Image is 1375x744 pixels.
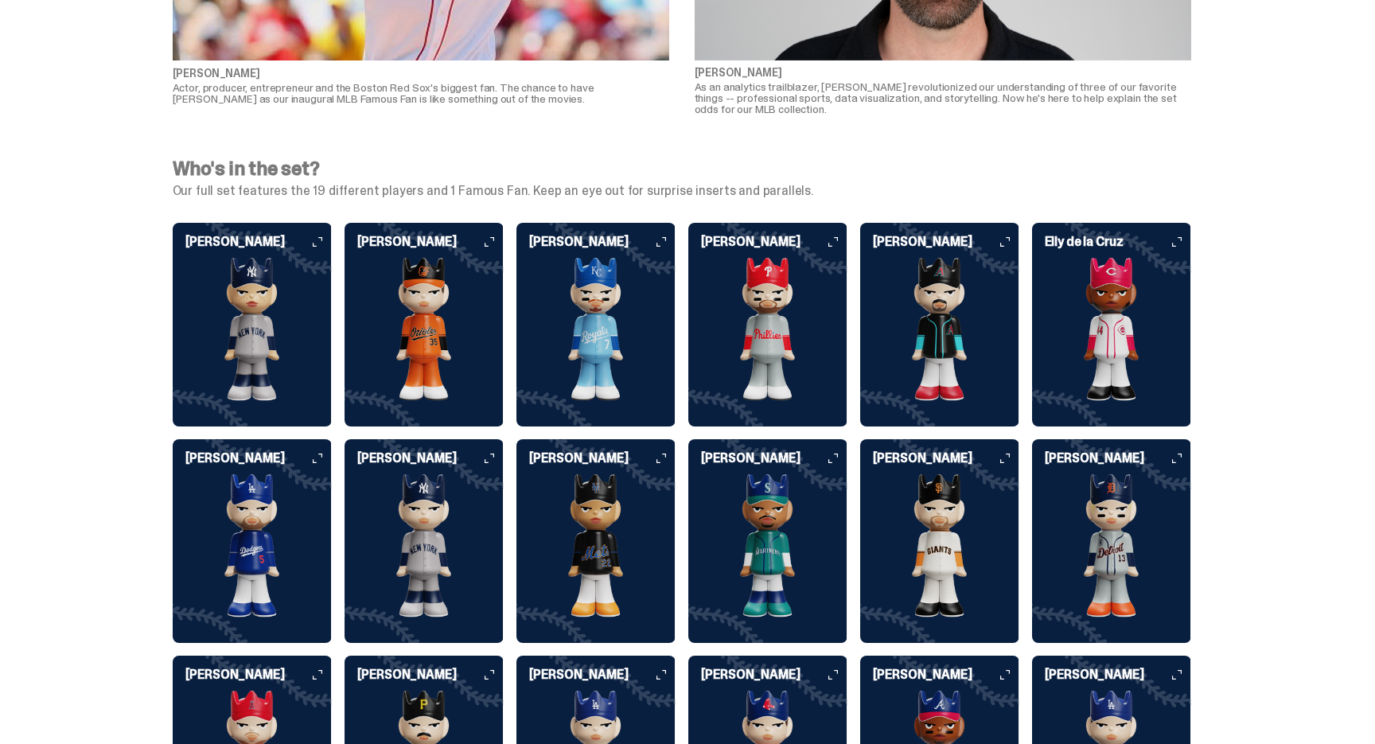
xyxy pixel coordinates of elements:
h6: [PERSON_NAME] [701,452,847,465]
img: card image [173,258,332,401]
h6: [PERSON_NAME] [873,668,1019,681]
img: card image [173,474,332,617]
p: Our full set features the 19 different players and 1 Famous Fan. Keep an eye out for surprise ins... [173,185,1191,197]
h6: [PERSON_NAME] [529,452,676,465]
p: Actor, producer, entrepreneur and the Boston Red Sox's biggest fan. The chance to have [PERSON_NA... [173,82,669,104]
img: card image [860,258,1019,401]
p: [PERSON_NAME] [173,68,669,79]
img: card image [345,474,504,617]
h6: [PERSON_NAME] [1045,668,1191,681]
h4: Who's in the set? [173,159,1191,178]
h6: [PERSON_NAME] [185,236,332,248]
h6: [PERSON_NAME] [701,236,847,248]
h6: [PERSON_NAME] [185,452,332,465]
img: card image [1032,258,1191,401]
p: As an analytics trailblazer, [PERSON_NAME] revolutionized our understanding of three of our favor... [695,81,1191,115]
img: card image [688,258,847,401]
h6: [PERSON_NAME] [185,668,332,681]
h6: [PERSON_NAME] [873,236,1019,248]
img: card image [860,474,1019,617]
h6: [PERSON_NAME] [701,668,847,681]
h6: Elly de la Cruz [1045,236,1191,248]
h6: [PERSON_NAME] [873,452,1019,465]
img: card image [688,474,847,617]
img: card image [516,474,676,617]
img: card image [345,258,504,401]
h6: [PERSON_NAME] [1045,452,1191,465]
h6: [PERSON_NAME] [357,668,504,681]
p: [PERSON_NAME] [695,67,1191,78]
h6: [PERSON_NAME] [529,668,676,681]
h6: [PERSON_NAME] [529,236,676,248]
h6: [PERSON_NAME] [357,452,504,465]
img: card image [1032,474,1191,617]
h6: [PERSON_NAME] [357,236,504,248]
img: card image [516,258,676,401]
